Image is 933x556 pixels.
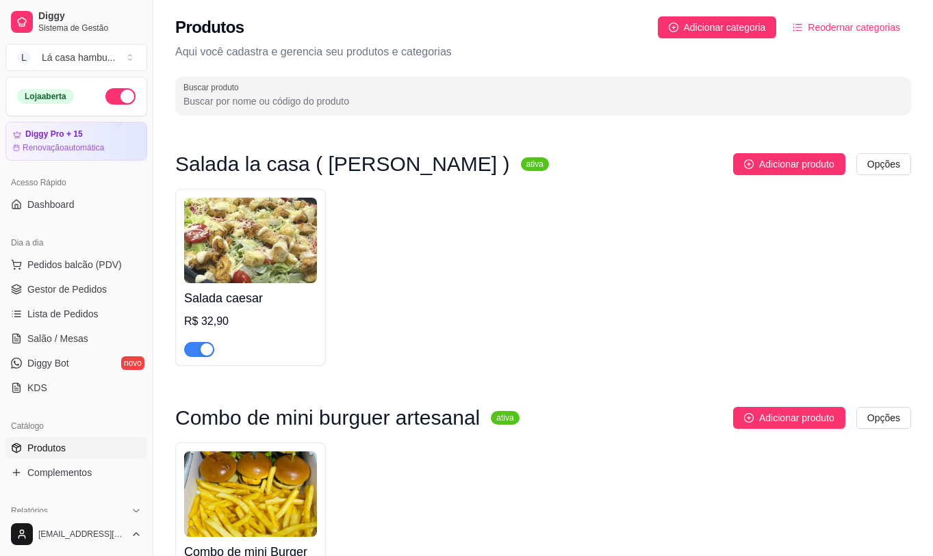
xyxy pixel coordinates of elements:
[27,441,66,455] span: Produtos
[5,303,147,325] a: Lista de Pedidos
[5,44,147,71] button: Select a team
[184,313,317,330] div: R$ 32,90
[684,20,766,35] span: Adicionar categoria
[38,10,142,23] span: Diggy
[5,377,147,399] a: KDS
[175,156,510,172] h3: Salada la casa ( [PERSON_NAME] )
[183,94,903,108] input: Buscar produto
[17,51,31,64] span: L
[5,254,147,276] button: Pedidos balcão (PDV)
[856,407,911,429] button: Opções
[5,278,147,300] a: Gestor de Pedidos
[808,20,900,35] span: Reodernar categorias
[27,258,122,272] span: Pedidos balcão (PDV)
[5,518,147,551] button: [EMAIL_ADDRESS][DOMAIN_NAME]
[5,5,147,38] a: DiggySistema de Gestão
[856,153,911,175] button: Opções
[744,159,754,169] span: plus-circle
[25,129,83,140] article: Diggy Pro + 15
[658,16,777,38] button: Adicionar categoria
[521,157,549,171] sup: ativa
[27,356,69,370] span: Diggy Bot
[867,410,900,425] span: Opções
[23,142,104,153] article: Renovação automática
[5,437,147,459] a: Produtos
[759,410,834,425] span: Adicionar produto
[782,16,911,38] button: Reodernar categorias
[184,198,317,283] img: product-image
[184,451,317,537] img: product-image
[27,466,92,479] span: Complementos
[867,157,900,172] span: Opções
[744,413,754,423] span: plus-circle
[105,88,136,105] button: Alterar Status
[183,81,244,93] label: Buscar produto
[17,89,74,104] div: Loja aberta
[5,352,147,374] a: Diggy Botnovo
[27,198,75,211] span: Dashboard
[759,157,834,172] span: Adicionar produto
[11,505,48,516] span: Relatórios
[5,462,147,484] a: Complementos
[5,122,147,161] a: Diggy Pro + 15Renovaçãoautomática
[175,16,244,38] h2: Produtos
[5,172,147,194] div: Acesso Rápido
[5,232,147,254] div: Dia a dia
[669,23,678,32] span: plus-circle
[27,332,88,345] span: Salão / Mesas
[491,411,519,425] sup: ativa
[27,307,99,321] span: Lista de Pedidos
[38,529,125,540] span: [EMAIL_ADDRESS][DOMAIN_NAME]
[733,153,845,175] button: Adicionar produto
[184,289,317,308] h4: Salada caesar
[5,328,147,349] a: Salão / Mesas
[27,282,107,296] span: Gestor de Pedidos
[27,381,47,395] span: KDS
[175,44,911,60] p: Aqui você cadastra e gerencia seu produtos e categorias
[793,23,802,32] span: ordered-list
[175,410,480,426] h3: Combo de mini burguer artesanal
[5,415,147,437] div: Catálogo
[38,23,142,34] span: Sistema de Gestão
[42,51,115,64] div: Lá casa hambu ...
[733,407,845,429] button: Adicionar produto
[5,194,147,215] a: Dashboard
